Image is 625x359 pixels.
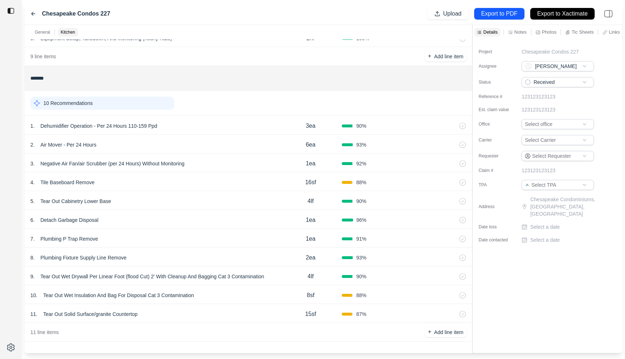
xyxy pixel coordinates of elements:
p: 4 . [30,179,35,186]
p: 4lf [307,272,314,281]
p: 4lf [307,197,314,206]
p: Export to Xactimate [537,10,588,18]
p: Plumbing Fixture Supply Line Remove [38,253,129,263]
p: + [428,52,431,60]
p: Details [483,29,498,35]
span: 92 % [356,160,366,167]
span: 96 % [356,216,366,224]
p: 3ea [306,122,315,130]
p: 123123123123 [522,167,555,174]
label: Reference # [479,94,515,100]
img: right-panel.svg [600,6,616,22]
label: Project [479,49,515,55]
p: 7 . [30,235,35,242]
p: 1ea [306,159,315,168]
button: Export to Xactimate [530,8,595,20]
p: 11 line items [30,329,59,336]
p: 3 . [30,160,35,167]
label: Chesapeake Condos 227 [42,9,110,18]
p: Tile Baseboard Remove [38,177,98,187]
p: 1ea [306,216,315,224]
span: 91 % [356,235,366,242]
p: Tic Sheets [571,29,594,35]
p: Tear Out Wet Insulation And Bag For Disposal Cat 3 Contamination [40,290,197,300]
p: Export to PDF [481,10,517,18]
p: 1ea [306,235,315,243]
p: Tear Out Solid Surface/granite Countertop [40,309,140,319]
p: Select a date [530,236,560,244]
p: 9 . [30,273,35,280]
p: Chesapeake Condos 227 [522,48,579,55]
label: Claim # [479,168,515,173]
p: Negative Air Fan/air Scrubber (per 24 Hours) Without Monitoring [38,159,187,169]
span: 93 % [356,254,366,261]
label: Carrier [479,137,515,143]
span: 88 % [356,292,366,299]
p: Detach Garbage Disposal [38,215,101,225]
button: Export to PDF [474,8,524,20]
p: 2ea [306,253,315,262]
p: 1 . [30,122,35,130]
p: 123123123123 [522,106,555,113]
img: toggle sidebar [7,7,14,14]
p: Add line item [434,329,463,336]
label: Est. claim value [479,107,515,113]
button: Upload [428,8,468,20]
span: 87 % [356,311,366,318]
p: 2 . [30,141,35,148]
span: 90 % [356,122,366,130]
p: Tear Out Cabinetry Lower Base [38,196,114,206]
label: Requester [479,153,515,159]
label: TPA [479,182,515,188]
p: 15sf [305,310,316,318]
span: 90 % [356,273,366,280]
p: General [35,29,50,35]
p: 5 . [30,198,35,205]
p: Add line item [434,53,463,60]
p: 9 line items [30,53,56,60]
span: 88 % [356,179,366,186]
p: Kitchen [61,29,75,35]
p: Chesapeake Condominiums, [GEOGRAPHIC_DATA], [GEOGRAPHIC_DATA] [530,196,608,217]
p: Notes [514,29,527,35]
span: 93 % [356,141,366,148]
label: Office [479,121,515,127]
p: Photos [542,29,556,35]
label: Date contacted [479,237,515,243]
button: +Add line item [425,51,466,62]
p: Dehumidifier Operation - Per 24 Hours 110-159 Ppd [38,121,160,131]
p: + [428,328,431,336]
p: Upload [443,10,462,18]
label: Status [479,79,515,85]
p: Tear Out Wet Drywall Per Linear Foot (flood Cut) 2' With Cleanup And Bagging Cat 3 Contamination [38,271,267,282]
p: 10 Recommendations [43,100,93,107]
p: Plumbing P Trap Remove [38,234,101,244]
p: 6ea [306,140,315,149]
p: 123123123123 [522,93,555,100]
p: Links [609,29,620,35]
p: Air Mover - Per 24 Hours [38,140,99,150]
label: Address [479,204,515,210]
p: 6 . [30,216,35,224]
button: +Add line item [425,327,466,337]
span: 90 % [356,198,366,205]
p: 8 . [30,254,35,261]
label: Assignee [479,63,515,69]
p: 16sf [305,178,316,187]
p: 10 . [30,292,37,299]
p: 11 . [30,311,37,318]
p: 8sf [307,291,314,300]
p: Select a date [530,223,560,231]
label: Date loss [479,224,515,230]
